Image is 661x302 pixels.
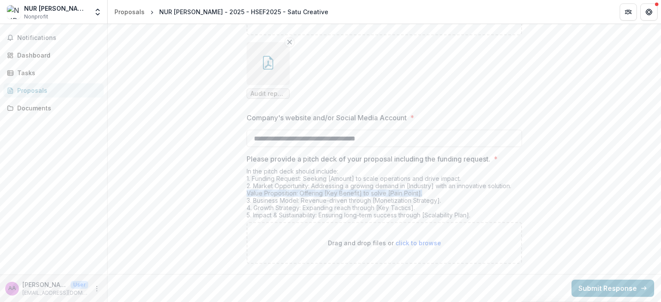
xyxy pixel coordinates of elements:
[114,7,145,16] div: Proposals
[247,154,490,164] p: Please provide a pitch deck of your proposal including the funding request.
[3,66,104,80] a: Tasks
[8,286,16,291] div: Arina Azmi
[22,289,88,297] p: [EMAIL_ADDRESS][DOMAIN_NAME]
[247,113,407,123] p: Company's website and/or Social Media Account
[111,6,148,18] a: Proposals
[3,48,104,62] a: Dashboard
[17,68,97,77] div: Tasks
[24,4,88,13] div: NUR [PERSON_NAME]
[247,42,290,99] div: Remove FileAudit report YE [DATE] - Aafiyah Medical Group Sdn Bhd (5)_signed (1).pdf
[328,238,441,247] p: Drag and drop files or
[17,86,97,95] div: Proposals
[92,3,104,21] button: Open entity switcher
[3,83,104,98] a: Proposals
[22,280,67,289] p: [PERSON_NAME]
[395,239,441,247] span: click to browse
[24,13,48,21] span: Nonprofit
[250,90,286,98] span: Audit report YE [DATE] - Aafiyah Medical Group Sdn Bhd (5)_signed (1).pdf
[620,3,637,21] button: Partners
[159,7,328,16] div: NUR [PERSON_NAME] - 2025 - HSEF2025 - Satu Creative
[3,101,104,115] a: Documents
[640,3,658,21] button: Get Help
[111,6,332,18] nav: breadcrumb
[71,281,88,289] p: User
[3,31,104,45] button: Notifications
[17,51,97,60] div: Dashboard
[571,280,654,297] button: Submit Response
[92,284,102,294] button: More
[247,168,522,222] div: In the pitch deck should include: 1. Funding Request: Seeking [Amount] to scale operations and dr...
[17,104,97,113] div: Documents
[17,34,100,42] span: Notifications
[7,5,21,19] img: NUR ARINA SYAHEERA BINTI AZMI
[284,37,295,47] button: Remove File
